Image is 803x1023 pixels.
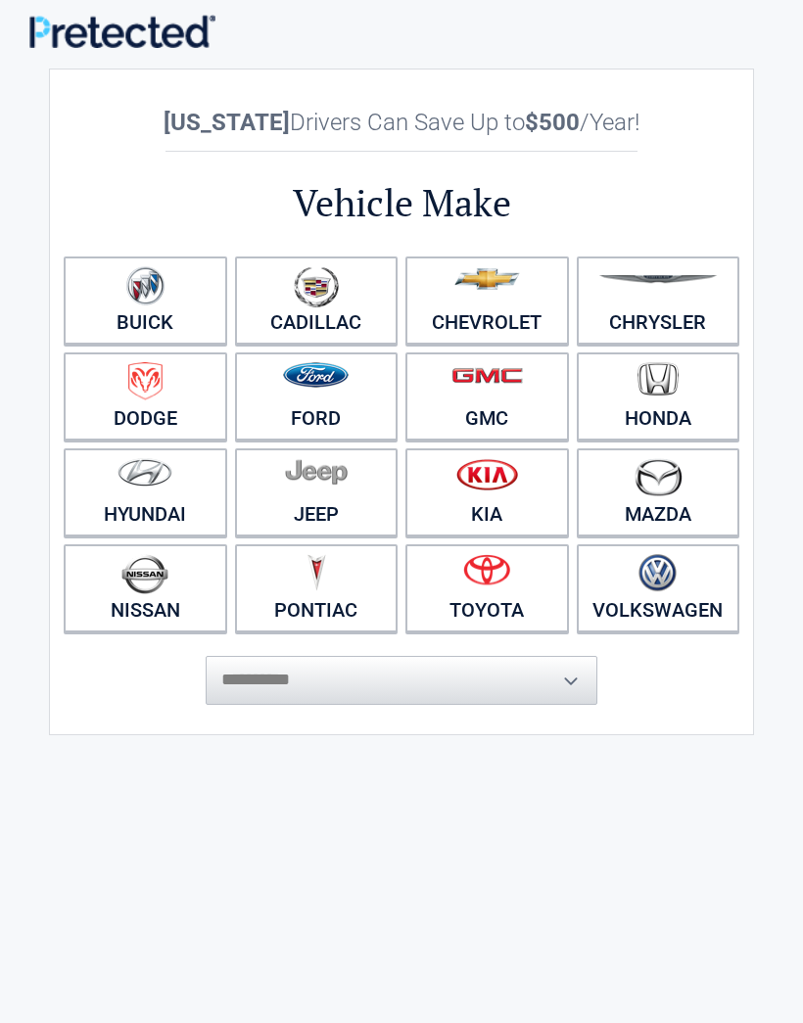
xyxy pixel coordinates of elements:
[525,109,580,136] b: $500
[64,544,227,632] a: Nissan
[454,268,520,290] img: chevrolet
[235,448,399,536] a: Jeep
[60,178,743,228] h2: Vehicle Make
[235,544,399,632] a: Pontiac
[307,554,326,591] img: pontiac
[64,256,227,345] a: Buick
[577,448,740,536] a: Mazda
[235,256,399,345] a: Cadillac
[235,352,399,441] a: Ford
[126,266,165,305] img: buick
[634,458,683,496] img: mazda
[577,256,740,345] a: Chrysler
[118,458,172,487] img: hyundai
[294,266,339,307] img: cadillac
[285,458,348,486] img: jeep
[64,352,227,441] a: Dodge
[283,362,349,388] img: ford
[598,275,718,284] img: chrysler
[405,448,569,536] a: Kia
[638,554,677,592] img: volkswagen
[451,367,523,384] img: gmc
[121,554,168,594] img: nissan
[405,352,569,441] a: GMC
[638,362,679,396] img: honda
[577,352,740,441] a: Honda
[463,554,510,585] img: toyota
[405,544,569,632] a: Toyota
[577,544,740,632] a: Volkswagen
[128,362,163,400] img: dodge
[164,109,290,136] b: [US_STATE]
[29,15,215,48] img: Main Logo
[60,109,743,136] h2: Drivers Can Save Up to /Year
[405,256,569,345] a: Chevrolet
[64,448,227,536] a: Hyundai
[456,458,518,490] img: kia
